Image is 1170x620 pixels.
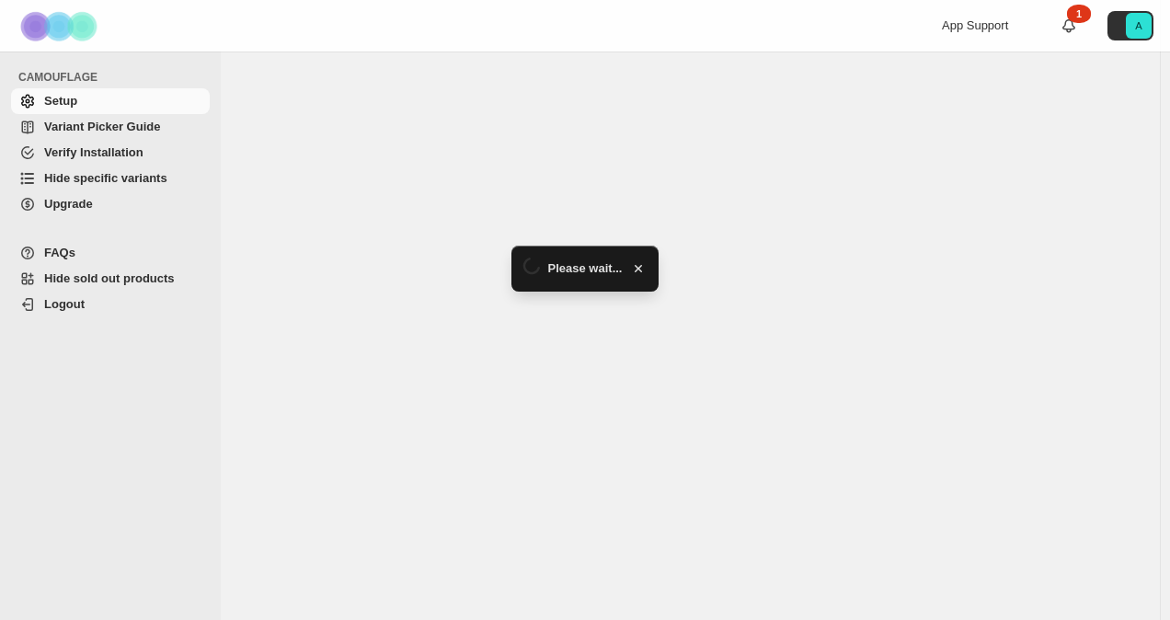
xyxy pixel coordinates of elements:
[44,197,93,211] span: Upgrade
[44,271,175,285] span: Hide sold out products
[18,70,212,85] span: CAMOUFLAGE
[44,246,75,259] span: FAQs
[1135,20,1142,31] text: A
[44,94,77,108] span: Setup
[44,297,85,311] span: Logout
[942,18,1008,32] span: App Support
[11,114,210,140] a: Variant Picker Guide
[11,240,210,266] a: FAQs
[44,171,167,185] span: Hide specific variants
[11,191,210,217] a: Upgrade
[44,145,143,159] span: Verify Installation
[44,120,160,133] span: Variant Picker Guide
[11,266,210,292] a: Hide sold out products
[1060,17,1078,35] a: 1
[1126,13,1152,39] span: Avatar with initials A
[15,1,107,52] img: Camouflage
[11,292,210,317] a: Logout
[11,88,210,114] a: Setup
[11,140,210,166] a: Verify Installation
[548,259,623,278] span: Please wait...
[1067,5,1091,23] div: 1
[11,166,210,191] a: Hide specific variants
[1107,11,1153,40] button: Avatar with initials A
